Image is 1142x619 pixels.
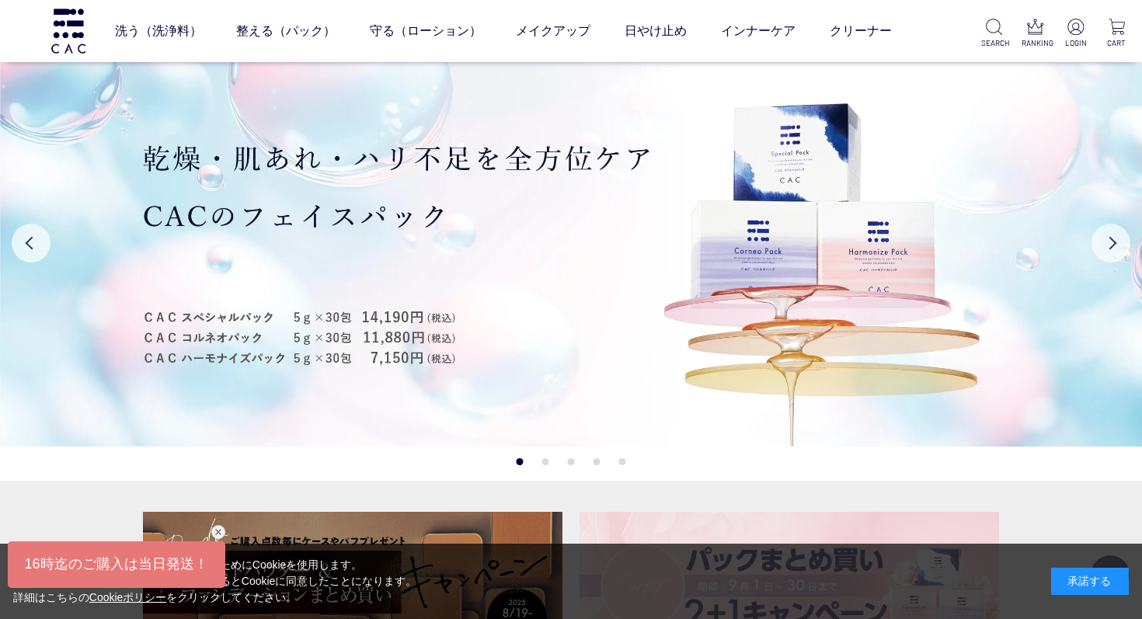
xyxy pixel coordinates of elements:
a: 整える（パック） [236,9,336,53]
a: LOGIN [1063,19,1089,49]
a: メイクアップ [516,9,590,53]
p: SEARCH [981,37,1008,49]
button: 4 of 5 [594,458,601,465]
a: RANKING [1022,19,1048,49]
a: Cookieポリシー [89,591,167,603]
a: CART [1103,19,1130,49]
p: LOGIN [1063,37,1089,49]
a: SEARCH [981,19,1008,49]
a: 守る（ローション） [370,9,482,53]
p: RANKING [1022,37,1048,49]
button: 5 of 5 [619,458,626,465]
button: Previous [12,224,50,263]
div: 承諾する [1051,568,1129,595]
a: 日やけ止め [625,9,687,53]
a: インナーケア [721,9,796,53]
p: CART [1103,37,1130,49]
a: 洗う（洗浄料） [115,9,202,53]
a: クリーナー [830,9,892,53]
img: logo [49,9,88,53]
button: 3 of 5 [568,458,575,465]
button: Next [1092,224,1130,263]
button: 1 of 5 [517,458,524,465]
button: 2 of 5 [542,458,549,465]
